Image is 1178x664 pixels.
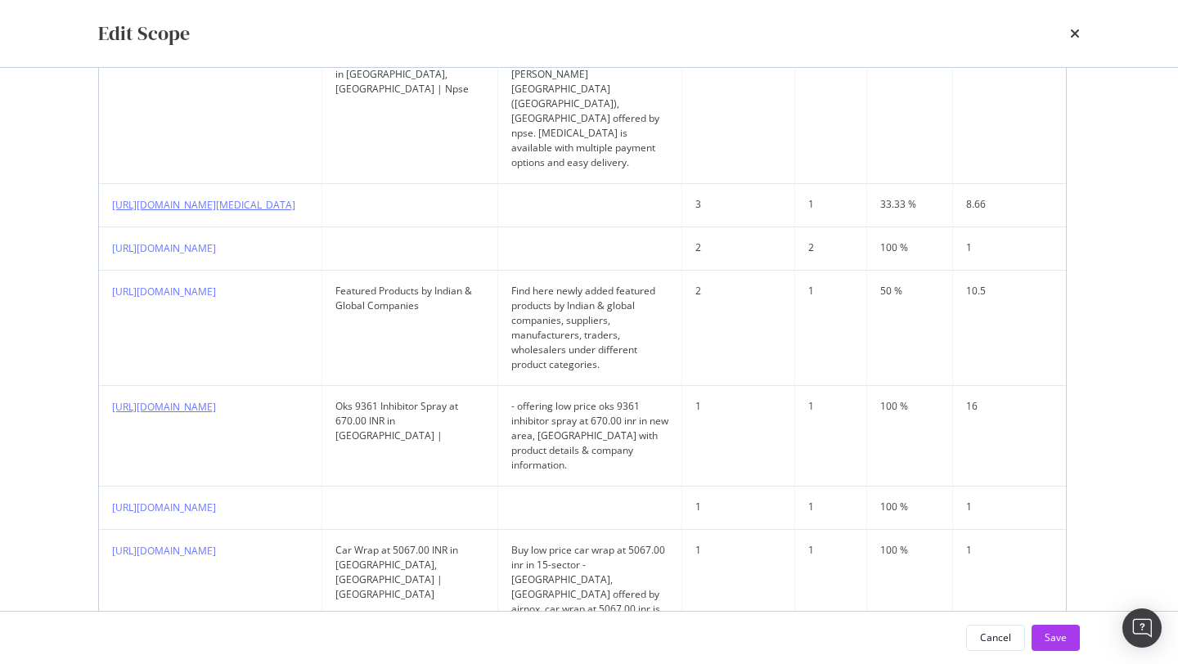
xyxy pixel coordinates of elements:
div: Oks 9361 Inhibitor Spray at 670.00 INR in [GEOGRAPHIC_DATA] | [335,399,484,443]
div: Buy low price [MEDICAL_DATA] in [PERSON_NAME][GEOGRAPHIC_DATA] ([GEOGRAPHIC_DATA]), [GEOGRAPHIC_D... [511,52,668,170]
div: 100 % [880,500,939,514]
div: - offering low price oks 9361 inhibitor spray at 670.00 inr in new area, [GEOGRAPHIC_DATA] with p... [511,399,668,473]
div: 1 [808,399,852,414]
div: 1 [966,543,1053,558]
div: 1 [695,399,781,414]
div: 1 [966,500,1053,514]
div: 50 % [880,284,939,298]
div: 3 [695,197,781,212]
button: Save [1032,625,1080,651]
div: times [1070,20,1080,47]
div: 100 % [880,240,939,255]
button: Cancel [966,625,1025,651]
div: 1 [695,500,781,514]
div: 1 [808,500,852,514]
div: 10.5 [966,284,1053,298]
div: 8.66 [966,197,1053,212]
div: 2 [695,284,781,298]
a: [URL][DOMAIN_NAME][MEDICAL_DATA] [112,198,295,212]
div: 100 % [880,543,939,558]
div: Open Intercom Messenger [1122,608,1162,648]
div: Edit Scope [98,20,190,47]
div: Find here newly added featured products by Indian & global companies, suppliers, manufacturers, t... [511,284,668,372]
div: 16 [966,399,1053,414]
div: 2 [695,240,781,255]
a: [URL][DOMAIN_NAME] [112,241,216,255]
div: Car Wrap at 5067.00 INR in [GEOGRAPHIC_DATA], [GEOGRAPHIC_DATA] | [GEOGRAPHIC_DATA] [335,543,484,602]
div: Featured Products by Indian & Global Companies [335,284,484,313]
div: Save [1045,630,1067,644]
div: 1 [695,543,781,558]
a: [URL][DOMAIN_NAME] [112,285,216,298]
div: 33.33 % [880,197,939,212]
div: 2 [808,240,852,255]
div: 1 [808,284,852,298]
a: [URL][DOMAIN_NAME] [112,500,216,514]
a: [URL][DOMAIN_NAME] [112,400,216,414]
div: Buy low price car wrap at 5067.00 inr in 15-sector - [GEOGRAPHIC_DATA], [GEOGRAPHIC_DATA] offered... [511,543,668,646]
div: Cancel [980,630,1011,644]
a: [URL][DOMAIN_NAME] [112,544,216,558]
div: 1 [808,197,852,212]
div: 1 [966,240,1053,255]
div: [MEDICAL_DATA] at Best Price in [GEOGRAPHIC_DATA], [GEOGRAPHIC_DATA] | Npse [335,52,484,96]
div: 100 % [880,399,939,414]
div: 1 [808,543,852,558]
